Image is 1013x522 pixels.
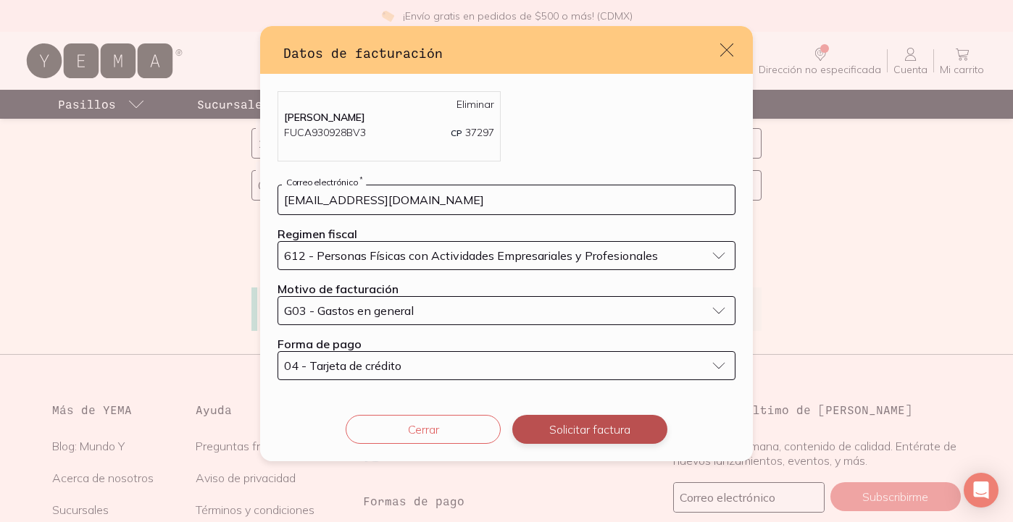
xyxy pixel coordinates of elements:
button: 612 - Personas Físicas con Actividades Empresariales y Profesionales [278,241,735,270]
span: CP [451,127,462,138]
div: default [260,26,753,461]
a: Eliminar [457,98,494,111]
div: Open Intercom Messenger [964,473,999,508]
button: Cerrar [346,415,501,444]
button: 04 - Tarjeta de crédito [278,351,735,380]
label: Motivo de facturación [278,282,399,296]
span: 04 - Tarjeta de crédito [284,360,401,371]
span: G03 - Gastos en general [284,305,414,316]
label: Forma de pago [278,337,362,351]
label: Correo electrónico [282,177,366,188]
button: G03 - Gastos en general [278,296,735,325]
p: [PERSON_NAME] [284,111,494,124]
span: 612 - Personas Físicas con Actividades Empresariales y Profesionales [284,250,658,261]
h3: Datos de facturación [283,43,718,62]
p: FUCA930928BV3 [284,125,366,140]
label: Regimen fiscal [278,227,357,241]
p: 37297 [451,125,494,140]
button: Solicitar factura [512,415,667,444]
